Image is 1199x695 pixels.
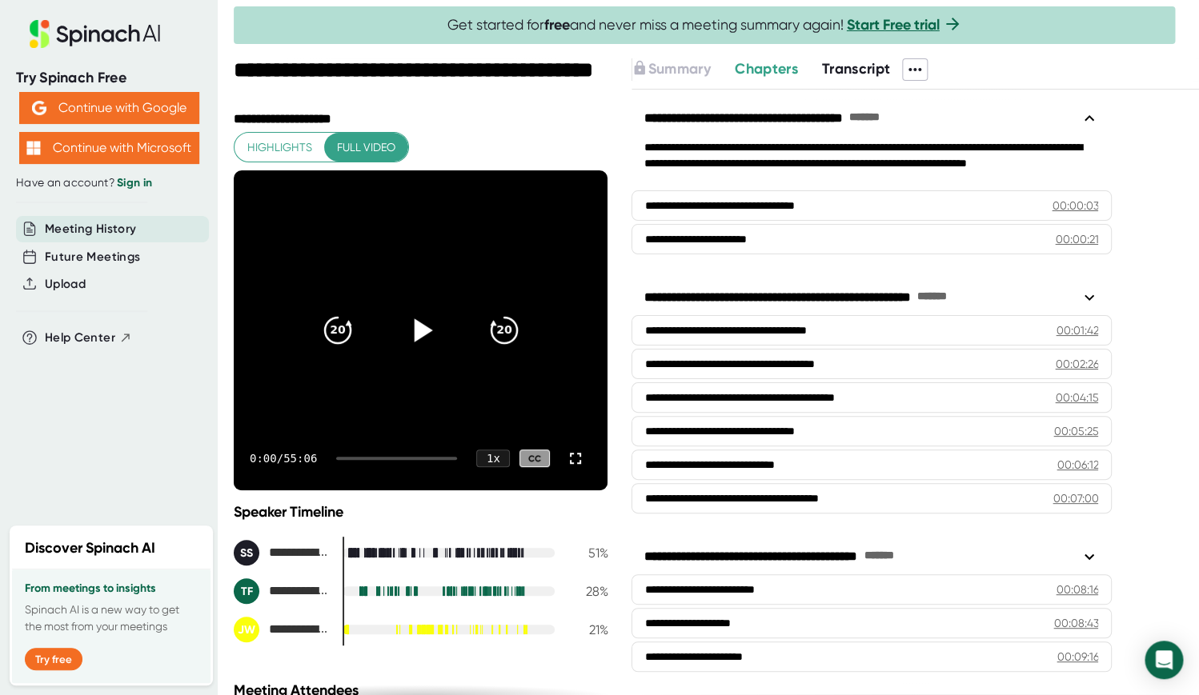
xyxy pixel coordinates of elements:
[1057,649,1098,665] div: 00:09:16
[25,537,155,559] h2: Discover Spinach AI
[847,16,940,34] a: Start Free trial
[476,449,510,467] div: 1 x
[32,101,46,115] img: Aehbyd4JwY73AAAAAElFTkSuQmCC
[1055,356,1098,372] div: 00:02:26
[822,60,891,78] span: Transcript
[1057,457,1098,473] div: 00:06:12
[234,540,330,565] div: Sterling Sasser
[247,138,312,158] span: Highlights
[234,540,259,565] div: SS
[567,622,608,637] div: 21 %
[1055,231,1098,247] div: 00:00:21
[567,584,608,599] div: 28 %
[1052,198,1098,214] div: 00:00:03
[25,582,198,595] h3: From meetings to insights
[234,617,330,642] div: Josiah Wilson
[45,329,115,347] span: Help Center
[25,648,82,670] button: Try free
[567,545,608,561] div: 51 %
[45,248,140,266] button: Future Meetings
[337,138,395,158] span: Full video
[1053,423,1098,439] div: 00:05:25
[235,133,325,162] button: Highlights
[1056,581,1098,597] div: 00:08:16
[16,69,202,87] div: Try Spinach Free
[19,92,199,124] button: Continue with Google
[519,449,550,468] div: CC
[632,58,734,81] div: Upgrade to access
[1055,389,1098,405] div: 00:04:15
[447,16,962,34] span: Get started for and never miss a meeting summary again!
[25,601,198,635] p: Spinach AI is a new way to get the most from your meetings
[234,578,259,604] div: TF
[735,60,798,78] span: Chapters
[648,60,710,78] span: Summary
[16,176,202,190] div: Have an account?
[324,133,408,162] button: Full video
[1053,490,1098,506] div: 00:07:00
[1056,322,1098,338] div: 00:01:42
[250,452,317,465] div: 0:00 / 55:06
[234,503,608,521] div: Speaker Timeline
[234,578,330,604] div: Thomas Falloure
[632,58,710,80] button: Summary
[1145,641,1183,679] div: Open Intercom Messenger
[544,16,570,34] b: free
[234,617,259,642] div: JW
[45,275,86,294] button: Upload
[117,176,152,190] a: Sign in
[735,58,798,80] button: Chapters
[1053,615,1098,631] div: 00:08:43
[45,329,132,347] button: Help Center
[19,132,199,164] button: Continue with Microsoft
[45,220,136,238] button: Meeting History
[822,58,891,80] button: Transcript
